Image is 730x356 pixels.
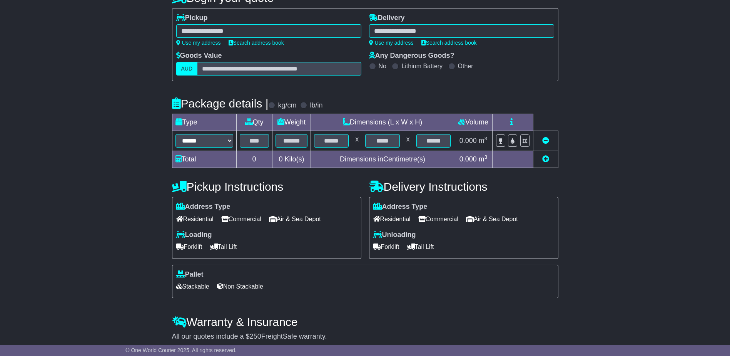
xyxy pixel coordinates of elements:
label: Address Type [373,203,428,211]
label: AUD [176,62,198,76]
div: All our quotes include a $ FreightSafe warranty. [172,332,558,341]
span: Forklift [176,241,202,253]
h4: Pickup Instructions [172,180,361,193]
span: 0 [279,155,282,163]
label: Address Type [176,203,231,211]
td: x [403,131,413,151]
span: 250 [250,332,261,340]
span: Non Stackable [217,280,263,292]
span: 0.000 [459,155,477,163]
span: Forklift [373,241,399,253]
td: Type [172,114,236,131]
td: Total [172,151,236,168]
span: Air & Sea Depot [466,213,518,225]
label: No [379,62,386,70]
h4: Delivery Instructions [369,180,558,193]
span: Tail Lift [210,241,237,253]
span: 0.000 [459,137,477,144]
span: Residential [373,213,411,225]
span: © One World Courier 2025. All rights reserved. [125,347,237,353]
label: Any Dangerous Goods? [369,52,454,60]
h4: Package details | [172,97,269,110]
span: Air & Sea Depot [269,213,321,225]
label: Other [458,62,473,70]
td: Kilo(s) [272,151,311,168]
span: m [479,137,488,144]
td: x [352,131,362,151]
label: Delivery [369,14,405,22]
span: Stackable [176,280,209,292]
a: Search address book [229,40,284,46]
sup: 3 [484,154,488,160]
td: 0 [236,151,272,168]
label: Lithium Battery [401,62,443,70]
label: Pickup [176,14,208,22]
label: Goods Value [176,52,222,60]
span: Residential [176,213,214,225]
label: lb/in [310,101,322,110]
td: Weight [272,114,311,131]
td: Dimensions in Centimetre(s) [311,151,454,168]
a: Use my address [369,40,414,46]
span: Tail Lift [407,241,434,253]
a: Search address book [421,40,477,46]
span: Commercial [418,213,458,225]
span: Commercial [221,213,261,225]
label: Loading [176,231,212,239]
h4: Warranty & Insurance [172,316,558,328]
sup: 3 [484,136,488,141]
td: Volume [454,114,493,131]
label: Pallet [176,270,204,279]
a: Add new item [542,155,549,163]
td: Qty [236,114,272,131]
td: Dimensions (L x W x H) [311,114,454,131]
a: Remove this item [542,137,549,144]
span: m [479,155,488,163]
a: Use my address [176,40,221,46]
label: Unloading [373,231,416,239]
label: kg/cm [278,101,296,110]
